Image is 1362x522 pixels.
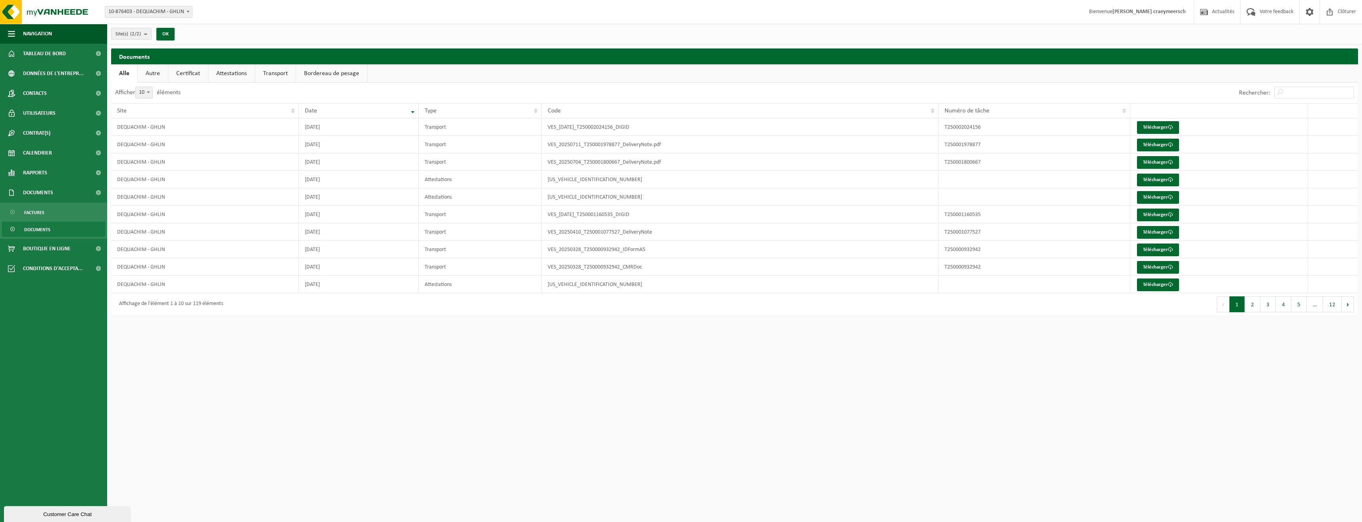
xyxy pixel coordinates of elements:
[105,6,192,18] span: 10-876403 - DEQUACHIM - GHLIN
[1260,296,1276,312] button: 3
[299,241,419,258] td: [DATE]
[1137,156,1179,169] a: Télécharger
[1137,244,1179,256] a: Télécharger
[115,28,141,40] span: Site(s)
[111,64,137,83] a: Alle
[299,153,419,171] td: [DATE]
[136,87,152,98] span: 10
[1137,261,1179,274] a: Télécharger
[419,276,542,293] td: Attestations
[23,64,84,83] span: Données de l'entrepr...
[419,241,542,258] td: Transport
[135,87,153,99] span: 10
[299,258,419,276] td: [DATE]
[1229,296,1245,312] button: 1
[1307,296,1323,312] span: …
[23,239,71,259] span: Boutique en ligne
[299,206,419,223] td: [DATE]
[419,118,542,136] td: Transport
[1342,296,1354,312] button: Next
[548,108,561,114] span: Code
[1291,296,1307,312] button: 5
[156,28,175,41] button: OK
[299,136,419,153] td: [DATE]
[115,89,181,96] label: Afficher éléments
[115,297,223,311] div: Affichage de l'élément 1 à 10 sur 119 éléments
[4,505,133,522] iframe: chat widget
[542,171,939,188] td: [US_VEHICLE_IDENTIFICATION_NUMBER]
[299,276,419,293] td: [DATE]
[24,222,50,237] span: Documents
[542,241,939,258] td: VES_20250328_T250000932942_IDFormA5
[2,205,105,220] a: Factures
[111,118,299,136] td: DEQUACHIM - GHLIN
[23,123,50,143] span: Contrat(s)
[1323,296,1342,312] button: 12
[939,258,1130,276] td: T250000932942
[208,64,255,83] a: Attestations
[111,188,299,206] td: DEQUACHIM - GHLIN
[299,223,419,241] td: [DATE]
[542,118,939,136] td: VES_[DATE]_T250002024156_DIGID
[1137,174,1179,186] a: Télécharger
[419,188,542,206] td: Attestations
[419,153,542,171] td: Transport
[299,188,419,206] td: [DATE]
[419,258,542,276] td: Transport
[299,171,419,188] td: [DATE]
[419,171,542,188] td: Attestations
[105,6,192,17] span: 10-876403 - DEQUACHIM - GHLIN
[939,223,1130,241] td: T250001077527
[1137,121,1179,134] a: Télécharger
[1239,90,1270,96] label: Rechercher:
[1137,139,1179,151] a: Télécharger
[1245,296,1260,312] button: 2
[111,206,299,223] td: DEQUACHIM - GHLIN
[939,206,1130,223] td: T250001160535
[1217,296,1229,312] button: Previous
[117,108,127,114] span: Site
[23,163,47,183] span: Rapports
[255,64,296,83] a: Transport
[138,64,168,83] a: Autre
[419,136,542,153] td: Transport
[23,24,52,44] span: Navigation
[111,276,299,293] td: DEQUACHIM - GHLIN
[945,108,989,114] span: Numéro de tâche
[939,136,1130,153] td: T250001978877
[111,241,299,258] td: DEQUACHIM - GHLIN
[939,153,1130,171] td: T250001800667
[111,48,1358,64] h2: Documents
[1137,226,1179,239] a: Télécharger
[2,222,105,237] a: Documents
[23,103,56,123] span: Utilisateurs
[1137,278,1179,291] a: Télécharger
[542,258,939,276] td: VES_20250328_T250000932942_CMRDoc
[23,259,83,278] span: Conditions d'accepta...
[23,83,47,103] span: Contacts
[24,205,44,220] span: Factures
[23,44,66,64] span: Tableau de bord
[419,206,542,223] td: Transport
[1112,9,1186,15] strong: [PERSON_NAME] craeymeersch
[111,136,299,153] td: DEQUACHIM - GHLIN
[419,223,542,241] td: Transport
[939,241,1130,258] td: T250000932942
[1276,296,1291,312] button: 4
[542,223,939,241] td: VES_20250410_T250001077527_DeliveryNote
[542,276,939,293] td: [US_VEHICLE_IDENTIFICATION_NUMBER]
[23,143,52,163] span: Calendrier
[542,188,939,206] td: [US_VEHICLE_IDENTIFICATION_NUMBER]
[425,108,437,114] span: Type
[296,64,367,83] a: Bordereau de pesage
[1137,191,1179,204] a: Télécharger
[299,118,419,136] td: [DATE]
[542,136,939,153] td: VES_20250711_T250001978877_DeliveryNote.pdf
[305,108,317,114] span: Date
[542,206,939,223] td: VES_[DATE]_T250001160535_DIGID
[168,64,208,83] a: Certificat
[130,31,141,37] count: (2/2)
[111,171,299,188] td: DEQUACHIM - GHLIN
[23,183,53,203] span: Documents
